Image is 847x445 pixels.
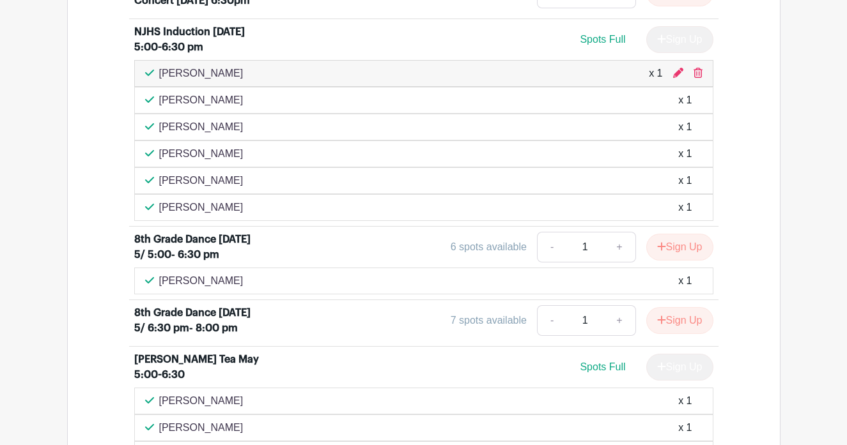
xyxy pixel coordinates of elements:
[159,420,244,435] p: [PERSON_NAME]
[134,352,264,382] div: [PERSON_NAME] Tea May 5:00-6:30
[678,119,692,135] div: x 1
[159,393,244,409] p: [PERSON_NAME]
[649,66,662,81] div: x 1
[603,305,635,336] a: +
[678,173,692,188] div: x 1
[678,273,692,289] div: x 1
[678,200,692,215] div: x 1
[580,361,625,372] span: Spots Full
[159,146,244,162] p: [PERSON_NAME]
[159,119,244,135] p: [PERSON_NAME]
[646,234,713,260] button: Sign Up
[134,305,264,336] div: 8th Grade Dance [DATE] 5/ 6:30 pm- 8:00 pm
[159,66,244,81] p: [PERSON_NAME]
[678,393,692,409] div: x 1
[159,93,244,108] p: [PERSON_NAME]
[537,305,566,336] a: -
[678,146,692,162] div: x 1
[134,232,264,262] div: 8th Grade Dance [DATE] 5/ 5:00- 6:30 pm
[159,200,244,215] p: [PERSON_NAME]
[678,93,692,108] div: x 1
[646,307,713,334] button: Sign Up
[603,232,635,262] a: +
[451,239,527,255] div: 6 spots available
[134,24,264,55] div: NJHS Induction [DATE] 5:00-6:30 pm
[451,313,527,328] div: 7 spots available
[537,232,566,262] a: -
[159,173,244,188] p: [PERSON_NAME]
[580,34,625,45] span: Spots Full
[678,420,692,435] div: x 1
[159,273,244,289] p: [PERSON_NAME]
